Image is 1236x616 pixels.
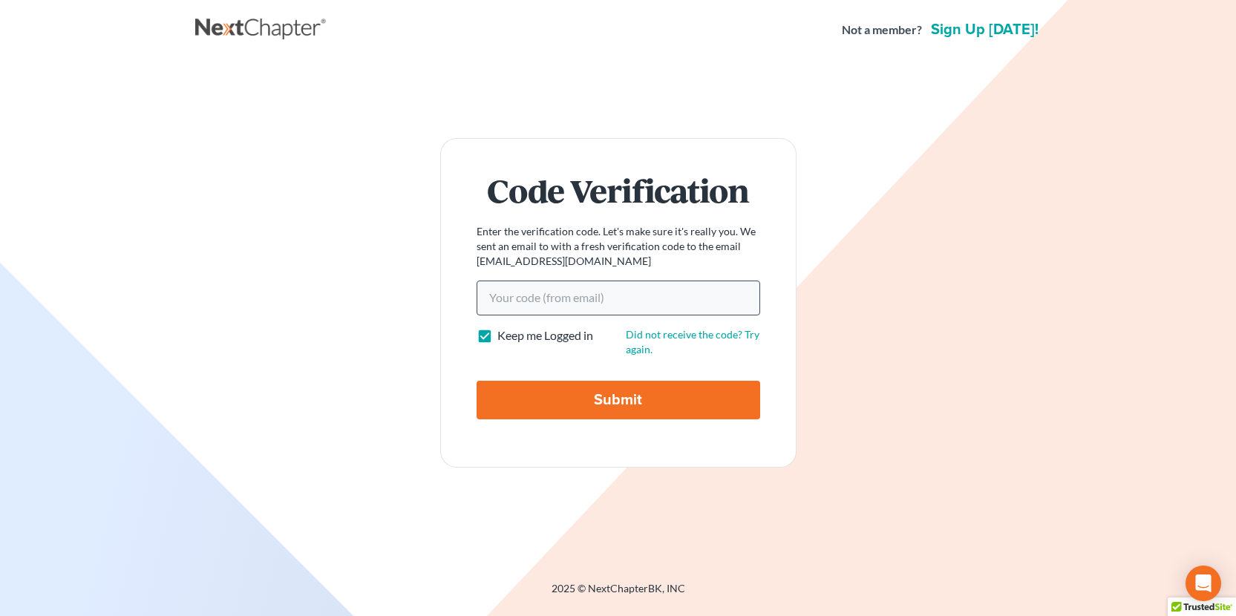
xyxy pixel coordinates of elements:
div: 2025 © NextChapterBK, INC [195,581,1042,608]
input: Submit [477,381,760,419]
a: Sign up [DATE]! [928,22,1042,37]
strong: Not a member? [842,22,922,39]
div: Open Intercom Messenger [1186,566,1221,601]
label: Keep me Logged in [497,327,593,344]
a: Did not receive the code? Try again. [626,328,759,355]
input: Your code (from email) [477,281,760,315]
h1: Code Verification [477,174,760,206]
p: Enter the verification code. Let's make sure it's really you. We sent an email to with a fresh ve... [477,224,760,269]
